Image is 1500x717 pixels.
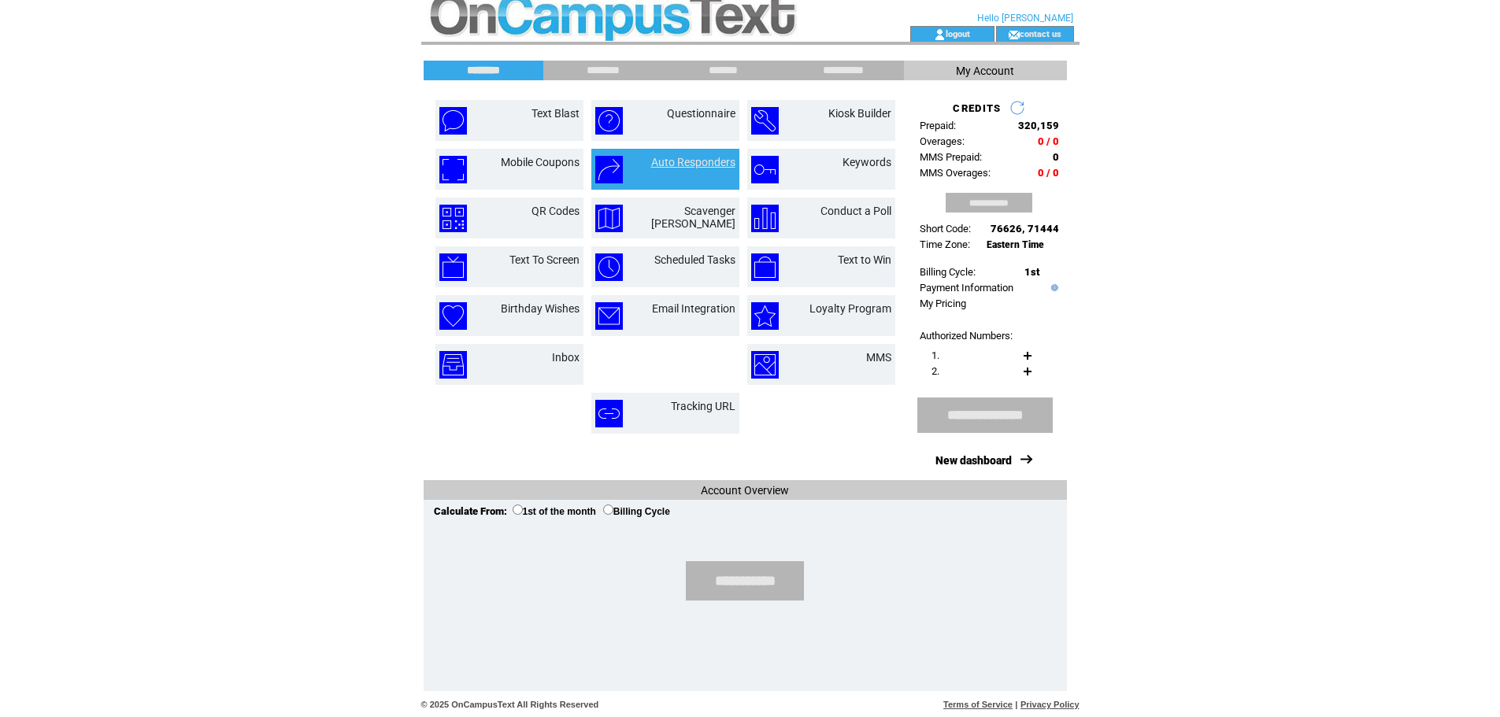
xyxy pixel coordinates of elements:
[920,282,1013,294] a: Payment Information
[843,156,891,168] a: Keywords
[1047,284,1058,291] img: help.gif
[931,365,939,377] span: 2.
[654,253,735,266] a: Scheduled Tasks
[920,266,976,278] span: Billing Cycle:
[920,120,956,131] span: Prepaid:
[866,351,891,364] a: MMS
[439,205,467,232] img: qr-codes.png
[987,239,1044,250] span: Eastern Time
[1018,120,1059,131] span: 320,159
[439,253,467,281] img: text-to-screen.png
[439,156,467,183] img: mobile-coupons.png
[943,700,1013,709] a: Terms of Service
[935,454,1012,467] a: New dashboard
[920,298,966,309] a: My Pricing
[652,302,735,315] a: Email Integration
[651,156,735,168] a: Auto Responders
[820,205,891,217] a: Conduct a Poll
[934,28,946,41] img: account_icon.gif
[671,400,735,412] a: Tracking URL
[828,107,891,120] a: Kiosk Builder
[1038,135,1059,147] span: 0 / 0
[977,13,1073,24] span: Hello [PERSON_NAME]
[1015,700,1017,709] span: |
[1024,266,1039,278] span: 1st
[595,400,623,427] img: tracking-url.png
[751,253,779,281] img: text-to-win.png
[595,107,623,135] img: questionnaire.png
[920,151,982,163] span: MMS Prepaid:
[501,156,580,168] a: Mobile Coupons
[991,223,1059,235] span: 76626, 71444
[946,28,970,39] a: logout
[509,253,580,266] a: Text To Screen
[920,238,970,250] span: Time Zone:
[701,484,789,497] span: Account Overview
[1053,151,1059,163] span: 0
[956,65,1014,77] span: My Account
[595,253,623,281] img: scheduled-tasks.png
[1020,28,1061,39] a: contact us
[421,700,599,709] span: © 2025 OnCampusText All Rights Reserved
[439,107,467,135] img: text-blast.png
[439,351,467,379] img: inbox.png
[667,107,735,120] a: Questionnaire
[434,505,507,517] span: Calculate From:
[751,302,779,330] img: loyalty-program.png
[931,349,939,361] span: 1.
[751,107,779,135] img: kiosk-builder.png
[513,504,523,515] input: 1st of the month
[552,351,580,364] a: Inbox
[751,351,779,379] img: mms.png
[1008,28,1020,41] img: contact_us_icon.gif
[920,167,991,179] span: MMS Overages:
[751,205,779,232] img: conduct-a-poll.png
[595,302,623,330] img: email-integration.png
[838,253,891,266] a: Text to Win
[1020,700,1080,709] a: Privacy Policy
[603,504,613,515] input: Billing Cycle
[501,302,580,315] a: Birthday Wishes
[531,107,580,120] a: Text Blast
[809,302,891,315] a: Loyalty Program
[651,205,735,230] a: Scavenger [PERSON_NAME]
[751,156,779,183] img: keywords.png
[920,330,1013,342] span: Authorized Numbers:
[1038,167,1059,179] span: 0 / 0
[603,506,670,517] label: Billing Cycle
[439,302,467,330] img: birthday-wishes.png
[920,223,971,235] span: Short Code:
[513,506,596,517] label: 1st of the month
[595,205,623,232] img: scavenger-hunt.png
[953,102,1001,114] span: CREDITS
[531,205,580,217] a: QR Codes
[920,135,965,147] span: Overages:
[595,156,623,183] img: auto-responders.png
